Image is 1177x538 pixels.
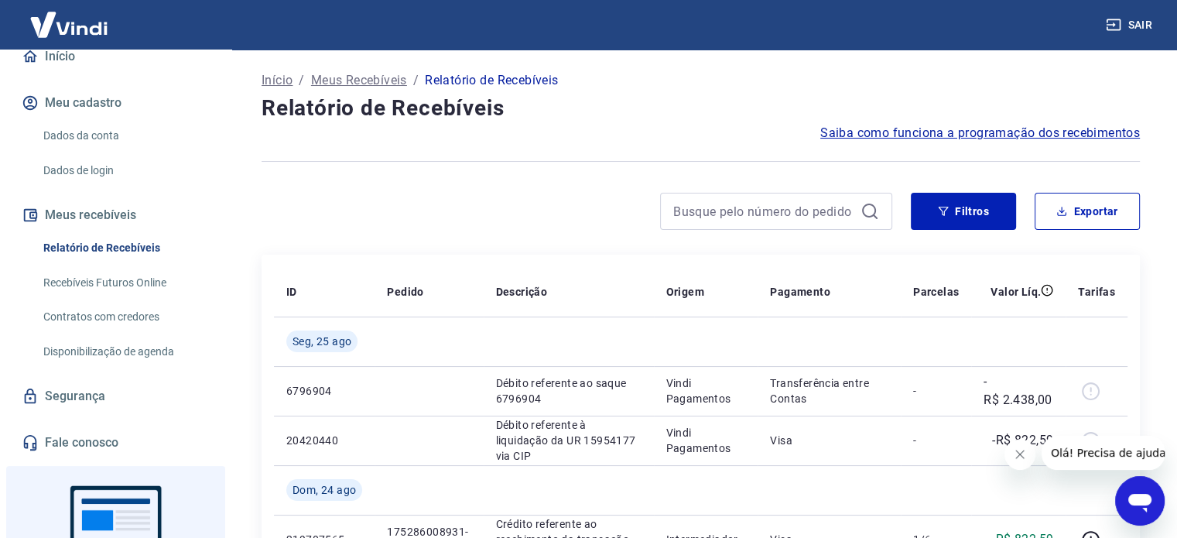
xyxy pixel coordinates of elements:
[770,284,830,300] p: Pagamento
[293,482,356,498] span: Dom, 24 ago
[413,71,419,90] p: /
[19,379,213,413] a: Segurança
[19,39,213,74] a: Início
[666,425,746,456] p: Vindi Pagamentos
[1035,193,1140,230] button: Exportar
[293,334,351,349] span: Seg, 25 ago
[770,433,888,448] p: Visa
[820,124,1140,142] a: Saiba como funciona a programação dos recebimentos
[991,284,1041,300] p: Valor Líq.
[19,86,213,120] button: Meu cadastro
[913,284,959,300] p: Parcelas
[19,426,213,460] a: Fale conosco
[262,71,293,90] a: Início
[37,120,213,152] a: Dados da conta
[387,284,423,300] p: Pedido
[1078,284,1115,300] p: Tarifas
[770,375,888,406] p: Transferência entre Contas
[311,71,407,90] a: Meus Recebíveis
[496,417,642,464] p: Débito referente à liquidação da UR 15954177 via CIP
[913,433,959,448] p: -
[19,198,213,232] button: Meus recebíveis
[992,431,1053,450] p: -R$ 822,59
[286,433,362,448] p: 20420440
[1042,436,1165,470] iframe: Mensagem da empresa
[666,375,746,406] p: Vindi Pagamentos
[496,375,642,406] p: Débito referente ao saque 6796904
[37,336,213,368] a: Disponibilização de agenda
[425,71,558,90] p: Relatório de Recebíveis
[911,193,1016,230] button: Filtros
[37,232,213,264] a: Relatório de Recebíveis
[9,11,130,23] span: Olá! Precisa de ajuda?
[496,284,548,300] p: Descrição
[19,1,119,48] img: Vindi
[1103,11,1158,39] button: Sair
[37,155,213,187] a: Dados de login
[299,71,304,90] p: /
[984,372,1053,409] p: -R$ 2.438,00
[37,301,213,333] a: Contratos com credores
[286,383,362,399] p: 6796904
[913,383,959,399] p: -
[1115,476,1165,526] iframe: Botão para abrir a janela de mensagens
[286,284,297,300] p: ID
[262,93,1140,124] h4: Relatório de Recebíveis
[673,200,854,223] input: Busque pelo número do pedido
[37,267,213,299] a: Recebíveis Futuros Online
[1004,439,1035,470] iframe: Fechar mensagem
[666,284,704,300] p: Origem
